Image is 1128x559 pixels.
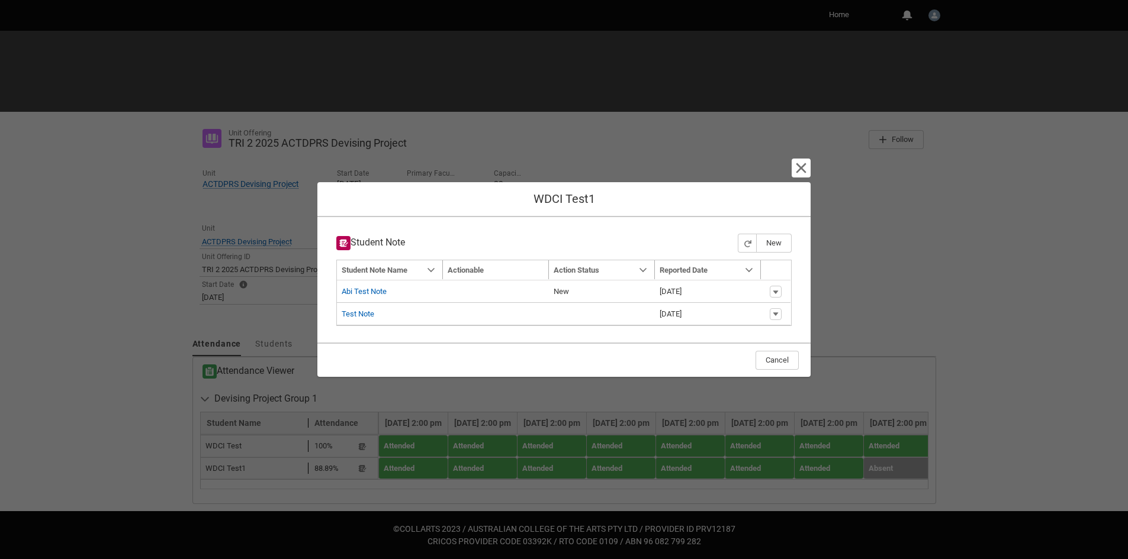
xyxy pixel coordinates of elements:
[793,160,809,176] button: Cancel and close
[660,309,682,318] lightning-formatted-date-time: [DATE]
[336,236,405,250] h3: Student Note
[756,351,799,370] button: Cancel
[660,287,682,296] lightning-formatted-date-time: [DATE]
[554,287,569,296] lightning-base-formatted-text: New
[738,234,757,253] button: Refresh
[342,309,374,318] a: Test Note
[756,234,792,253] button: New
[342,287,387,296] a: Abi Test Note
[327,192,801,206] h1: WDCI Test1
